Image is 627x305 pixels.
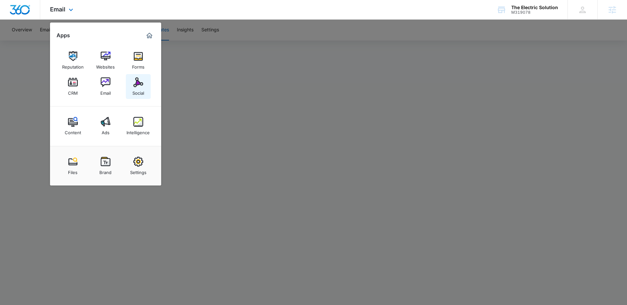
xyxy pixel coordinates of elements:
[144,30,155,41] a: Marketing 360® Dashboard
[50,6,65,13] span: Email
[100,87,111,96] div: Email
[102,127,110,135] div: Ads
[93,48,118,73] a: Websites
[132,87,144,96] div: Social
[93,153,118,178] a: Brand
[68,87,78,96] div: CRM
[93,114,118,138] a: Ads
[126,114,151,138] a: Intelligence
[96,61,115,70] div: Websites
[62,61,84,70] div: Reputation
[126,153,151,178] a: Settings
[126,74,151,99] a: Social
[126,48,151,73] a: Forms
[57,32,70,39] h2: Apps
[65,127,81,135] div: Content
[60,74,85,99] a: CRM
[99,167,111,175] div: Brand
[511,5,558,10] div: account name
[60,153,85,178] a: Files
[68,167,77,175] div: Files
[60,114,85,138] a: Content
[130,167,146,175] div: Settings
[93,74,118,99] a: Email
[132,61,144,70] div: Forms
[127,127,150,135] div: Intelligence
[60,48,85,73] a: Reputation
[511,10,558,15] div: account id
